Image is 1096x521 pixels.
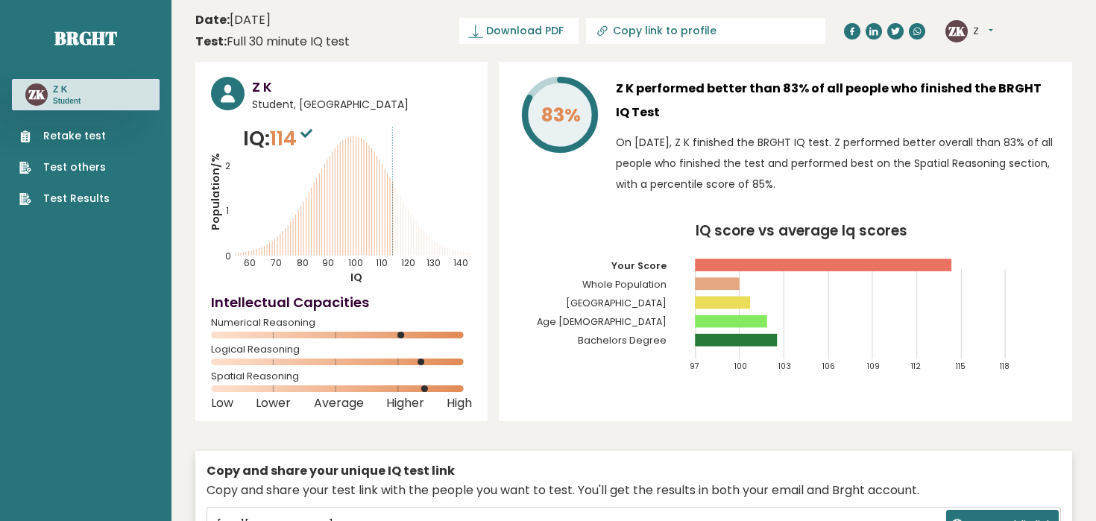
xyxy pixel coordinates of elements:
[376,256,388,269] tspan: 110
[211,292,472,312] h4: Intellectual Capacities
[256,400,291,406] span: Lower
[297,256,309,269] tspan: 80
[616,77,1056,124] h3: Z K performed better than 83% of all people who finished the BRGHT IQ Test
[195,33,350,51] div: Full 30 minute IQ test
[226,204,229,217] tspan: 1
[322,256,334,269] tspan: 90
[211,347,472,353] span: Logical Reasoning
[19,160,110,175] a: Test others
[270,124,316,152] span: 114
[195,11,230,28] b: Date:
[244,256,256,269] tspan: 60
[28,86,45,103] text: ZK
[566,297,667,309] tspan: [GEOGRAPHIC_DATA]
[778,361,791,372] tspan: 103
[195,11,271,29] time: [DATE]
[225,160,230,172] tspan: 2
[973,24,993,39] button: Z
[447,400,472,406] span: High
[252,97,472,113] span: Student, [GEOGRAPHIC_DATA]
[19,128,110,144] a: Retake test
[734,361,747,372] tspan: 100
[690,361,699,372] tspan: 97
[453,256,468,269] tspan: 140
[211,373,472,379] span: Spatial Reasoning
[225,250,231,262] tspan: 0
[426,256,441,269] tspan: 130
[582,278,667,291] tspan: Whole Population
[207,481,1061,499] div: Copy and share your test link with the people you want to test. You'll get the results in both yo...
[207,462,1061,480] div: Copy and share your unique IQ test link
[541,102,581,128] tspan: 83%
[578,334,667,347] tspan: Bachelors Degree
[19,191,110,206] a: Test Results
[348,256,363,269] tspan: 100
[696,221,907,241] tspan: IQ score vs average Iq scores
[243,124,316,154] p: IQ:
[252,77,472,97] h3: Z K
[350,270,362,285] tspan: IQ
[211,320,472,326] span: Numerical Reasoning
[211,400,233,406] span: Low
[401,256,415,269] tspan: 120
[537,315,667,328] tspan: Age [DEMOGRAPHIC_DATA]
[386,400,424,406] span: Higher
[956,361,966,372] tspan: 115
[271,256,282,269] tspan: 70
[53,83,81,95] h3: Z K
[948,22,966,39] text: ZK
[54,26,117,50] a: Brght
[53,96,81,107] p: Student
[208,153,223,230] tspan: Population/%
[911,361,921,372] tspan: 112
[822,361,835,372] tspan: 106
[611,259,667,272] tspan: Your Score
[314,400,364,406] span: Average
[459,18,579,44] a: Download PDF
[195,33,227,50] b: Test:
[616,132,1056,195] p: On [DATE], Z K finished the BRGHT IQ test. Z performed better overall than 83% of all people who ...
[1000,361,1010,372] tspan: 118
[867,361,880,372] tspan: 109
[486,23,564,39] span: Download PDF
